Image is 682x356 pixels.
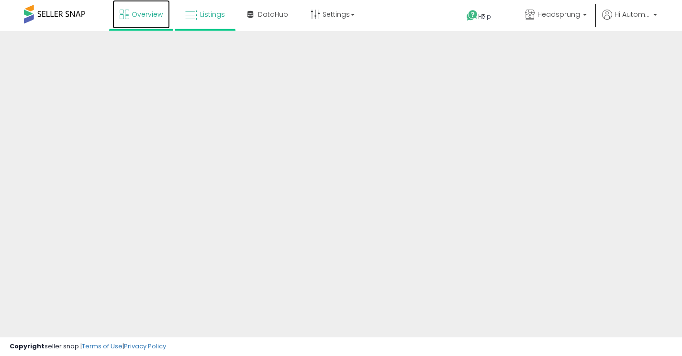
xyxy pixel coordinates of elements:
span: Headsprung [537,10,580,19]
div: seller snap | | [10,342,166,351]
span: Listings [200,10,225,19]
span: Overview [132,10,163,19]
a: Privacy Policy [124,342,166,351]
a: Terms of Use [82,342,123,351]
span: Help [478,12,491,21]
span: Hi Automation [615,10,650,19]
a: Hi Automation [602,10,657,31]
a: Help [459,2,510,31]
i: Get Help [466,10,478,22]
strong: Copyright [10,342,45,351]
span: DataHub [258,10,288,19]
